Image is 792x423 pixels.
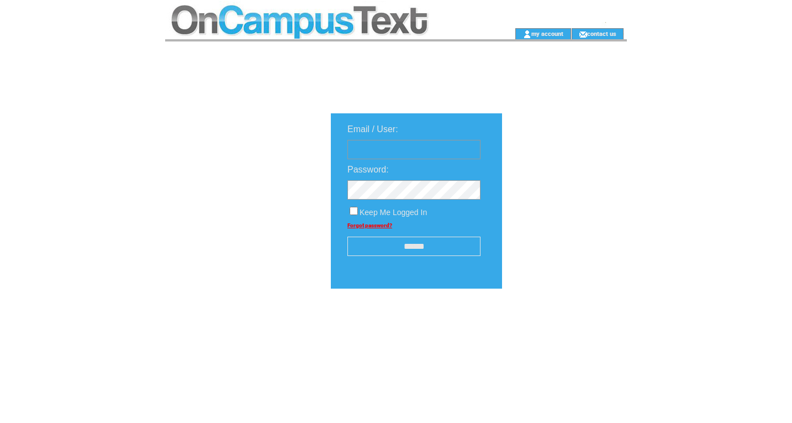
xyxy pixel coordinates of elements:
img: transparent.png;jsessionid=207638C63E1F58BFDE834410C8F0D874 [534,316,589,330]
img: account_icon.gif;jsessionid=207638C63E1F58BFDE834410C8F0D874 [523,30,531,39]
span: Password: [347,165,389,174]
a: my account [531,30,563,37]
span: Email / User: [347,124,398,134]
img: contact_us_icon.gif;jsessionid=207638C63E1F58BFDE834410C8F0D874 [579,30,587,39]
span: Keep Me Logged In [360,208,427,217]
a: Forgot password? [347,222,392,228]
a: contact us [587,30,616,37]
